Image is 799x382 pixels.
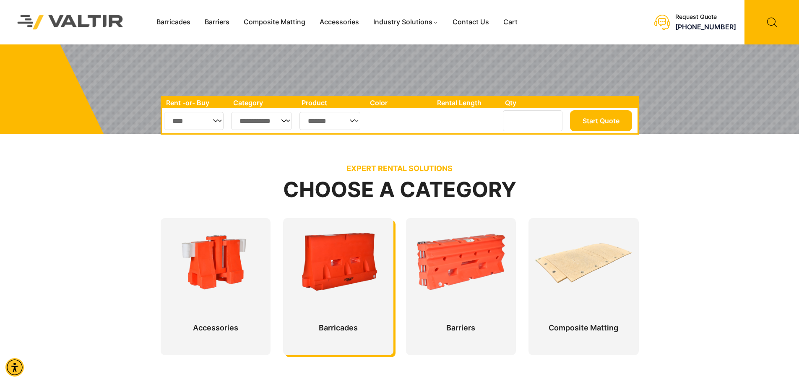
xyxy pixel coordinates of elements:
[535,231,632,325] a: Composite Matting Composite Matting
[433,97,501,108] th: Rental Length
[161,164,639,173] p: EXPERT RENTAL SOLUTIONS
[198,16,237,29] a: Barriers
[570,110,632,131] button: Start Quote
[299,112,360,130] select: Single select
[366,16,445,29] a: Industry Solutions
[231,112,292,130] select: Single select
[496,16,525,29] a: Cart
[312,16,366,29] a: Accessories
[167,231,265,325] a: Accessories Accessories
[237,16,312,29] a: Composite Matting
[675,23,736,31] a: call (888) 496-3625
[366,97,433,108] th: Color
[289,231,387,325] a: Barricades Barricades
[445,16,496,29] a: Contact Us
[164,112,224,130] select: Single select
[229,97,298,108] th: Category
[5,358,24,377] div: Accessibility Menu
[149,16,198,29] a: Barricades
[162,97,229,108] th: Rent -or- Buy
[6,4,135,40] img: Valtir Rentals
[412,231,510,325] a: Barriers Barriers
[675,13,736,21] div: Request Quote
[501,97,567,108] th: Qty
[503,110,562,131] input: Number
[297,97,366,108] th: Product
[161,178,639,201] h2: Choose a Category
